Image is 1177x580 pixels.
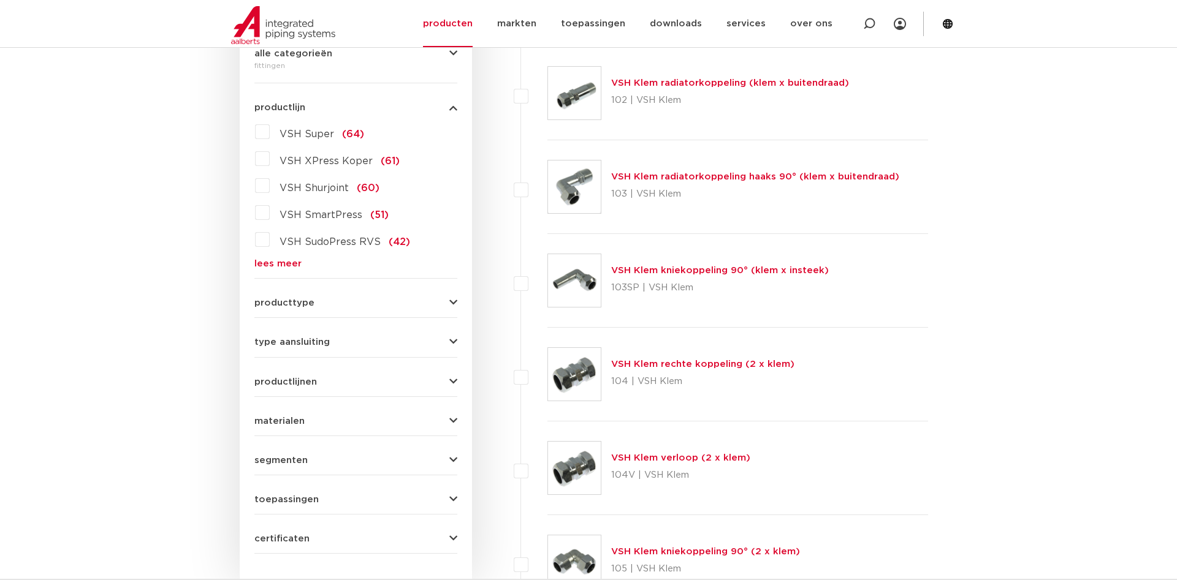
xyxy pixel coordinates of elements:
span: VSH Super [280,129,334,139]
a: VSH Klem radiatorkoppeling (klem x buitendraad) [611,78,849,88]
span: alle categorieën [254,49,332,58]
p: 104 | VSH Klem [611,372,794,391]
p: 103 | VSH Klem [611,184,899,204]
a: VSH Klem kniekoppeling 90° (klem x insteek) [611,266,829,275]
span: (61) [381,156,400,166]
span: certificaten [254,534,310,543]
img: Thumbnail for VSH Klem radiatorkoppeling haaks 90° (klem x buitendraad) [548,160,601,213]
p: 104V | VSH Klem [611,465,750,485]
img: Thumbnail for VSH Klem radiatorkoppeling (klem x buitendraad) [548,67,601,119]
a: VSH Klem rechte koppeling (2 x klem) [611,360,794,369]
button: producttype [254,298,457,307]
span: productlijn [254,103,305,112]
button: productlijn [254,103,457,112]
span: (60) [357,183,379,193]
span: VSH SmartPress [280,210,362,220]
p: 103SP | VSH Klem [611,278,829,298]
p: 105 | VSH Klem [611,559,800,579]
a: VSH Klem verloop (2 x klem) [611,453,750,462]
img: Thumbnail for VSH Klem rechte koppeling (2 x klem) [548,348,601,401]
span: segmenten [254,456,308,465]
div: my IPS [894,10,906,37]
span: toepassingen [254,495,319,504]
button: segmenten [254,456,457,465]
span: materialen [254,416,305,426]
button: certificaten [254,534,457,543]
button: productlijnen [254,377,457,386]
span: type aansluiting [254,337,330,347]
p: 102 | VSH Klem [611,91,849,110]
a: VSH Klem radiatorkoppeling haaks 90° (klem x buitendraad) [611,172,899,181]
img: Thumbnail for VSH Klem verloop (2 x klem) [548,442,601,494]
a: lees meer [254,259,457,268]
span: (64) [342,129,364,139]
button: materialen [254,416,457,426]
span: (51) [370,210,389,220]
span: VSH XPress Koper [280,156,373,166]
span: productlijnen [254,377,317,386]
img: Thumbnail for VSH Klem kniekoppeling 90° (klem x insteek) [548,254,601,307]
span: producttype [254,298,314,307]
div: fittingen [254,58,457,73]
a: VSH Klem kniekoppeling 90° (2 x klem) [611,547,800,556]
span: (42) [389,237,410,247]
button: toepassingen [254,495,457,504]
button: type aansluiting [254,337,457,347]
span: VSH SudoPress RVS [280,237,381,247]
button: alle categorieën [254,49,457,58]
span: VSH Shurjoint [280,183,349,193]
